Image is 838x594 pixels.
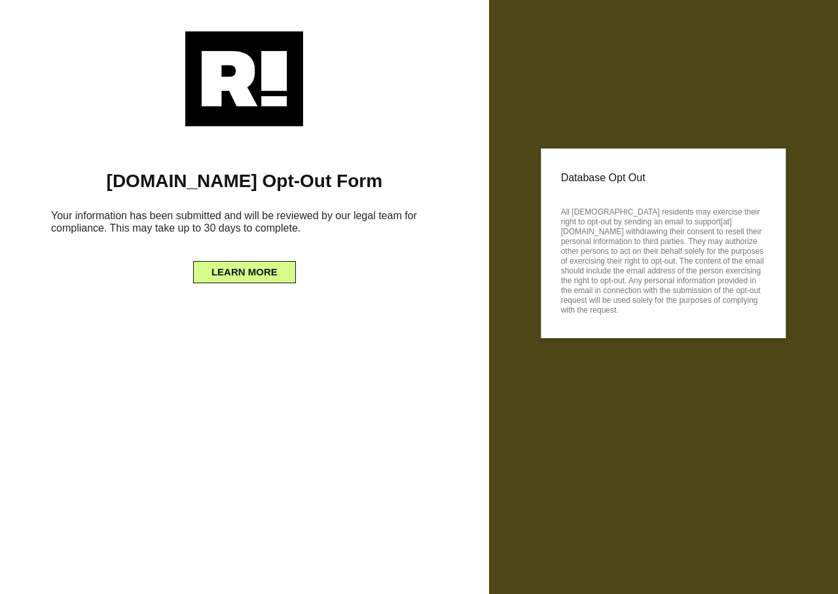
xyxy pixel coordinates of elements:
[193,261,296,283] button: LEARN MORE
[561,203,766,315] p: All [DEMOGRAPHIC_DATA] residents may exercise their right to opt-out by sending an email to suppo...
[20,170,469,192] h1: [DOMAIN_NAME] Opt-Out Form
[20,204,469,245] h6: Your information has been submitted and will be reviewed by our legal team for compliance. This m...
[193,263,296,273] a: LEARN MORE
[561,168,766,188] p: Database Opt Out
[185,31,303,126] img: Retention.com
